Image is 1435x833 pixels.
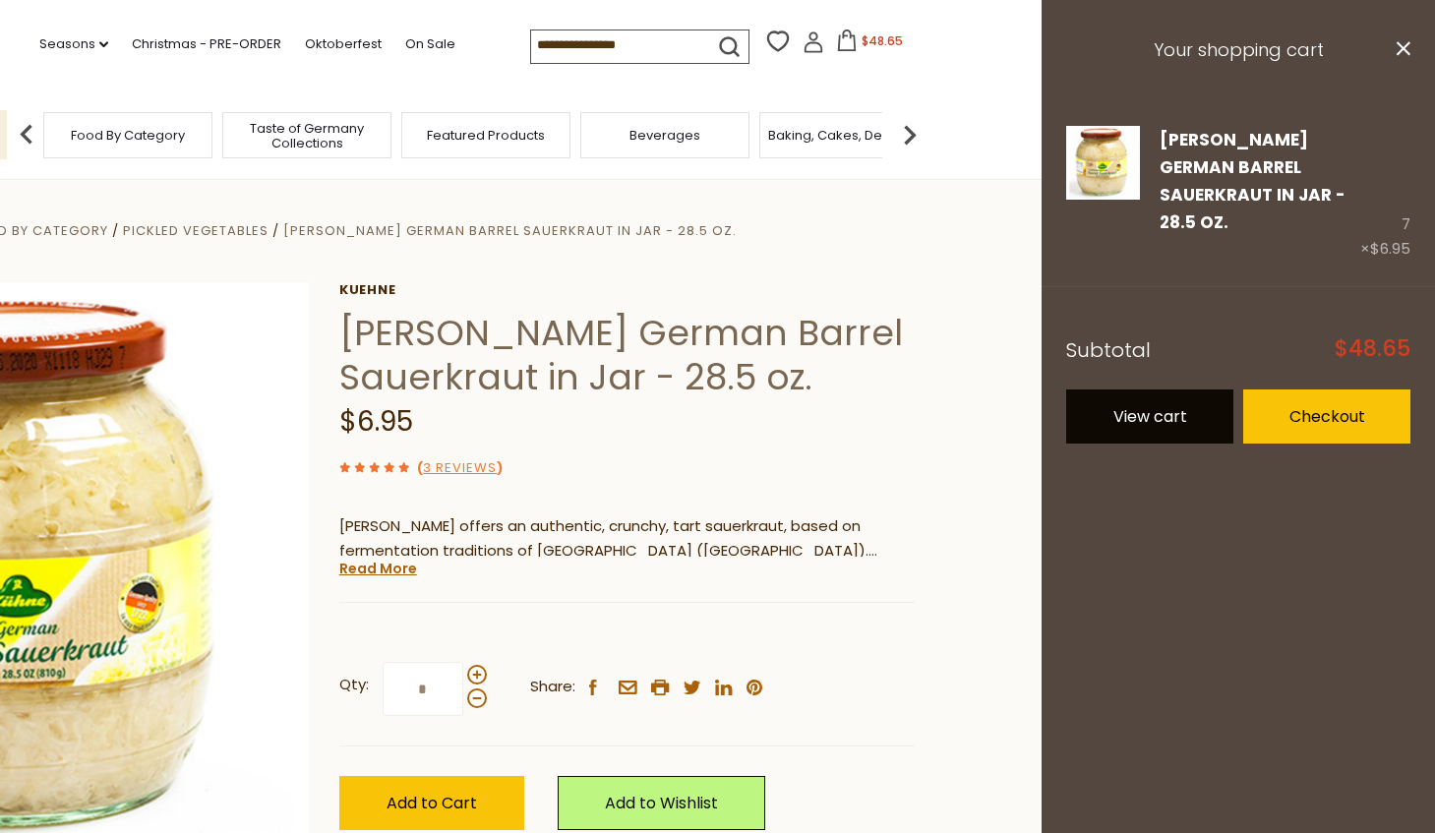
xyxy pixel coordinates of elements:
a: Checkout [1243,389,1410,444]
strong: Qty: [339,673,369,697]
a: Add to Wishlist [558,776,765,830]
a: Beverages [629,128,700,143]
a: Pickled Vegetables [123,221,269,240]
span: $48.65 [862,32,903,49]
a: [PERSON_NAME] German Barrel Sauerkraut in Jar - 28.5 oz. [283,221,737,240]
a: Taste of Germany Collections [228,121,386,150]
span: ( ) [417,458,503,477]
a: View cart [1066,389,1233,444]
img: Kuehne German Barrel Sauerkraut in Jar [1066,126,1140,200]
a: Kuehne German Barrel Sauerkraut in Jar [1066,126,1140,263]
span: Add to Cart [387,792,477,814]
img: previous arrow [7,115,46,154]
button: $48.65 [828,30,912,59]
a: Seasons [39,33,108,55]
a: Food By Category [71,128,185,143]
div: 7 × [1360,126,1410,263]
p: [PERSON_NAME] offers an authentic, crunchy, tart sauerkraut, based on fermentation traditions of ... [339,514,915,564]
a: Oktoberfest [305,33,382,55]
h1: [PERSON_NAME] German Barrel Sauerkraut in Jar - 28.5 oz. [339,311,915,399]
a: Read More [339,559,417,578]
button: Add to Cart [339,776,524,830]
span: $6.95 [1370,238,1410,259]
a: Christmas - PRE-ORDER [132,33,281,55]
a: Baking, Cakes, Desserts [768,128,921,143]
a: 3 Reviews [423,458,497,479]
span: Share: [530,675,575,699]
span: Subtotal [1066,336,1151,364]
a: Kuehne [339,282,915,298]
a: Featured Products [427,128,545,143]
span: $48.65 [1335,338,1410,360]
img: next arrow [890,115,929,154]
input: Qty: [383,662,463,716]
a: [PERSON_NAME] German Barrel Sauerkraut in Jar - 28.5 oz. [1160,128,1345,235]
a: On Sale [405,33,455,55]
span: $6.95 [339,402,413,441]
